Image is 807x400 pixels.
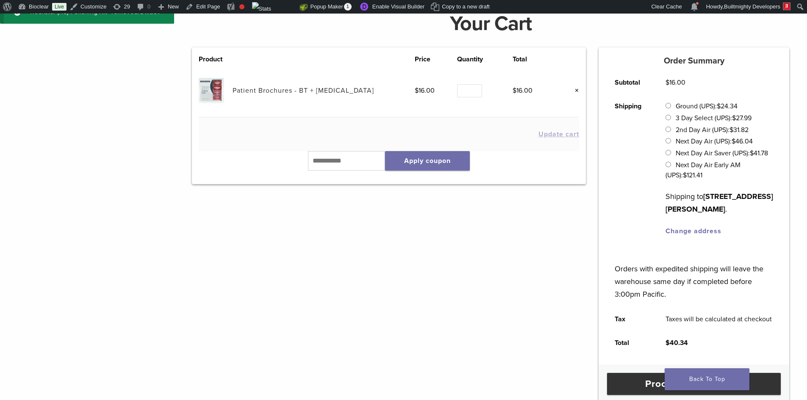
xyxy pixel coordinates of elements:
a: Remove this item [568,85,579,96]
span: $ [732,114,736,122]
span: $ [717,102,721,110]
p: Shipping to . [666,190,774,215]
bdi: 40.34 [666,339,688,347]
span: 1 [344,3,352,11]
a: Back To Top [665,368,749,390]
th: Price [415,54,458,64]
bdi: 41.78 [750,149,768,157]
label: Ground (UPS): [676,102,738,110]
bdi: 16.00 [513,86,532,95]
th: Tax [605,307,656,331]
th: Product [199,54,233,64]
a: Proceed to checkout [607,373,781,395]
span: $ [729,126,733,134]
bdi: 24.34 [717,102,738,110]
label: Next Day Air Saver (UPS): [676,149,768,157]
bdi: 46.04 [732,137,753,146]
span: $ [415,86,419,95]
h5: Order Summary [599,56,789,66]
p: Orders with expedited shipping will leave the warehouse same day if completed before 3:00pm Pacific. [615,250,774,301]
th: Subtotal [605,71,656,94]
bdi: 27.99 [732,114,752,122]
bdi: 16.00 [666,78,685,87]
img: Views over 48 hours. Click for more Jetpack Stats. [252,2,300,12]
span: Builtmighty Developers [724,3,780,10]
bdi: 16.00 [415,86,435,95]
button: Update cart [538,131,579,138]
label: Next Day Air (UPS): [676,137,753,146]
th: Shipping [605,94,656,243]
a: Undo? [139,8,161,16]
th: Quantity [457,54,513,64]
label: Next Day Air Early AM (UPS): [666,161,740,179]
span: $ [732,137,735,146]
img: Patient Brochures - BT + Diastema [199,78,224,103]
span: $ [750,149,754,157]
h1: Your Cart [186,14,796,34]
span: $ [683,171,687,179]
th: Total [513,54,555,64]
label: 2nd Day Air (UPS): [676,126,749,134]
bdi: 31.82 [729,126,749,134]
button: Apply coupon [385,151,470,171]
strong: [STREET_ADDRESS][PERSON_NAME] [666,192,773,214]
span: $ [666,339,670,347]
span: $ [666,78,669,87]
a: Patient Brochures - BT + [MEDICAL_DATA] [233,86,374,95]
td: Taxes will be calculated at checkout [656,307,781,331]
a: Change address [666,227,721,235]
bdi: 121.41 [683,171,702,179]
th: Total [605,331,656,355]
span: $ [513,86,516,95]
label: 3 Day Select (UPS): [676,114,752,122]
a: Live [52,3,67,11]
div: Focus keyphrase not set [239,4,244,9]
